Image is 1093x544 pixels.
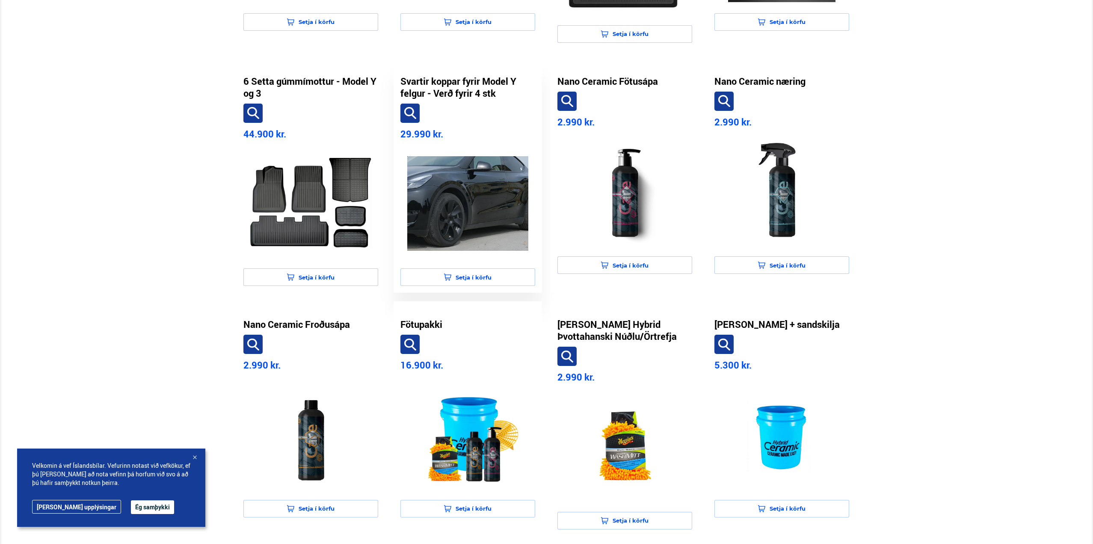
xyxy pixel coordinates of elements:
a: [PERSON_NAME] + sandskilja [714,318,840,330]
a: Fötupakki [400,318,442,330]
a: product-image-6 [557,133,692,253]
a: product-image-5 [400,145,535,265]
a: Nano Ceramic Froðusápa [243,318,350,330]
a: product-image-4 [243,145,378,265]
a: [PERSON_NAME] Hybrid Þvottahanski Núðlu/Örtrefja [557,318,692,342]
span: 2.990 kr. [243,359,281,371]
img: product-image-9 [407,381,528,489]
span: 2.990 kr. [714,116,752,128]
a: 6 Setta gúmmímottur - Model Y og 3 [243,75,378,99]
button: Setja í körfu [400,13,535,31]
button: Setja í körfu [243,500,378,517]
img: product-image-5 [407,150,528,258]
a: product-image-10 [557,388,692,508]
img: product-image-11 [721,381,842,489]
a: product-image-7 [714,133,849,253]
a: product-image-9 [400,376,535,496]
a: [PERSON_NAME] upplýsingar [32,500,121,514]
button: Opna LiveChat spjallviðmót [7,3,33,29]
button: Setja í körfu [714,500,849,517]
span: 2.990 kr. [557,116,595,128]
img: product-image-4 [250,150,371,258]
button: Setja í körfu [714,256,849,274]
span: 5.300 kr. [714,359,752,371]
a: product-image-11 [714,376,849,496]
button: Setja í körfu [400,268,535,286]
img: product-image-8 [250,381,371,489]
img: product-image-7 [721,138,842,246]
button: Setja í körfu [714,13,849,31]
img: product-image-6 [564,138,685,246]
button: Setja í körfu [243,268,378,286]
span: 2.990 kr. [557,371,595,383]
span: 29.990 kr. [400,128,443,140]
a: Svartir koppar fyrir Model Y felgur - Verð fyrir 4 stk [400,75,535,99]
a: product-image-8 [243,376,378,496]
button: Setja í körfu [557,512,692,529]
img: product-image-10 [564,393,685,501]
a: Nano Ceramic næring [714,75,806,87]
span: Velkomin á vef Íslandsbílar. Vefurinn notast við vefkökur, ef þú [PERSON_NAME] að nota vefinn þá ... [32,461,190,487]
span: 44.900 kr. [243,128,286,140]
button: Setja í körfu [400,500,535,517]
a: Nano Ceramic Fötusápa [557,75,658,87]
button: Setja í körfu [243,13,378,31]
span: 16.900 kr. [400,359,443,371]
button: Ég samþykki [131,500,174,514]
button: Setja í körfu [557,256,692,274]
button: Setja í körfu [557,25,692,43]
